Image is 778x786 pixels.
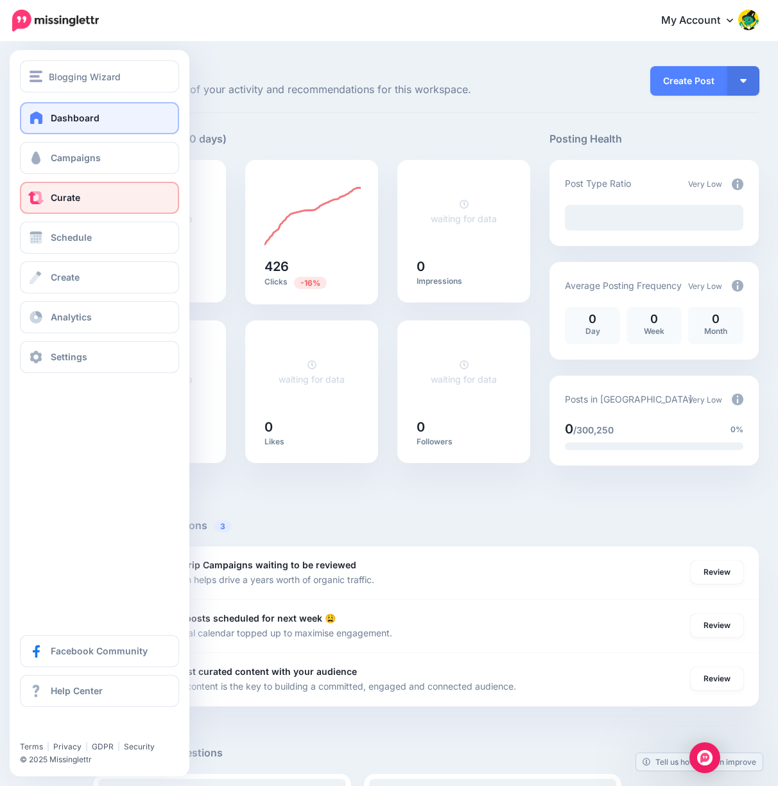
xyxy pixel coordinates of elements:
[92,742,114,751] a: GDPR
[30,71,42,82] img: menu.png
[565,278,682,293] p: Average Posting Frequency
[126,666,357,677] b: Share your first curated content with your audience
[633,313,675,325] p: 0
[47,742,49,751] span: |
[51,351,87,362] span: Settings
[732,280,743,292] img: info-circle-grey.png
[644,326,664,336] span: Week
[549,131,759,147] h5: Posting Health
[264,437,359,447] p: Likes
[20,675,179,707] a: Help Center
[636,753,763,771] a: Tell us how we can improve
[689,742,720,773] div: Open Intercom Messenger
[294,277,327,289] span: Previous period: 506
[650,66,727,96] a: Create Post
[695,313,737,325] p: 0
[20,301,179,333] a: Analytics
[124,742,155,751] a: Security
[126,572,374,587] p: Each campaign helps drive a years worth of organic traffic.
[691,561,743,584] a: Review
[740,79,747,83] img: arrow-down-white.png
[417,276,511,286] p: Impressions
[93,745,759,761] h5: Curated Post Suggestions
[732,394,743,405] img: info-circle-grey.png
[53,742,82,751] a: Privacy
[126,559,356,570] b: You have 17 Drip Campaigns waiting to be reviewed
[417,421,511,433] h5: 0
[51,685,103,696] span: Help Center
[565,176,631,191] p: Post Type Ratio
[279,359,345,385] a: waiting for data
[691,614,743,637] a: Review
[20,142,179,174] a: Campaigns
[20,341,179,373] a: Settings
[565,392,692,406] p: Posts in [GEOGRAPHIC_DATA]
[20,102,179,134] a: Dashboard
[51,112,99,123] span: Dashboard
[93,518,759,534] h5: Recommended Actions
[573,424,614,435] span: /300,250
[431,198,497,224] a: waiting for data
[20,742,43,751] a: Terms
[417,437,511,447] p: Followers
[51,152,101,163] span: Campaigns
[93,82,530,98] span: Here's an overview of your activity and recommendations for this workspace.
[20,723,119,736] iframe: Twitter Follow Button
[732,179,743,190] img: info-circle-grey.png
[20,261,179,293] a: Create
[264,276,359,288] p: Clicks
[12,10,99,31] img: Missinglettr
[648,5,759,37] a: My Account
[20,222,179,254] a: Schedule
[20,182,179,214] a: Curate
[51,311,92,322] span: Analytics
[20,60,179,92] button: Blogging Wizard
[126,679,516,694] p: Sharing great content is the key to building a committed, engaged and connected audience.
[431,359,497,385] a: waiting for data
[704,326,727,336] span: Month
[126,625,392,640] p: Keep your social calendar topped up to maximise engagement.
[51,192,80,203] span: Curate
[691,667,743,690] a: Review
[585,326,600,336] span: Day
[688,179,722,189] span: Very Low
[214,520,232,532] span: 3
[571,313,614,325] p: 0
[417,260,511,273] h5: 0
[264,260,359,273] h5: 426
[117,742,120,751] span: |
[85,742,88,751] span: |
[565,421,573,437] span: 0
[20,753,189,766] li: © 2025 Missinglettr
[51,232,92,243] span: Schedule
[49,69,121,84] span: Blogging Wizard
[20,635,179,667] a: Facebook Community
[688,395,722,405] span: Very Low
[688,281,722,291] span: Very Low
[51,645,148,656] span: Facebook Community
[126,613,336,624] b: There are no posts scheduled for next week 😩
[264,421,359,433] h5: 0
[51,272,80,283] span: Create
[730,423,743,436] span: 0%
